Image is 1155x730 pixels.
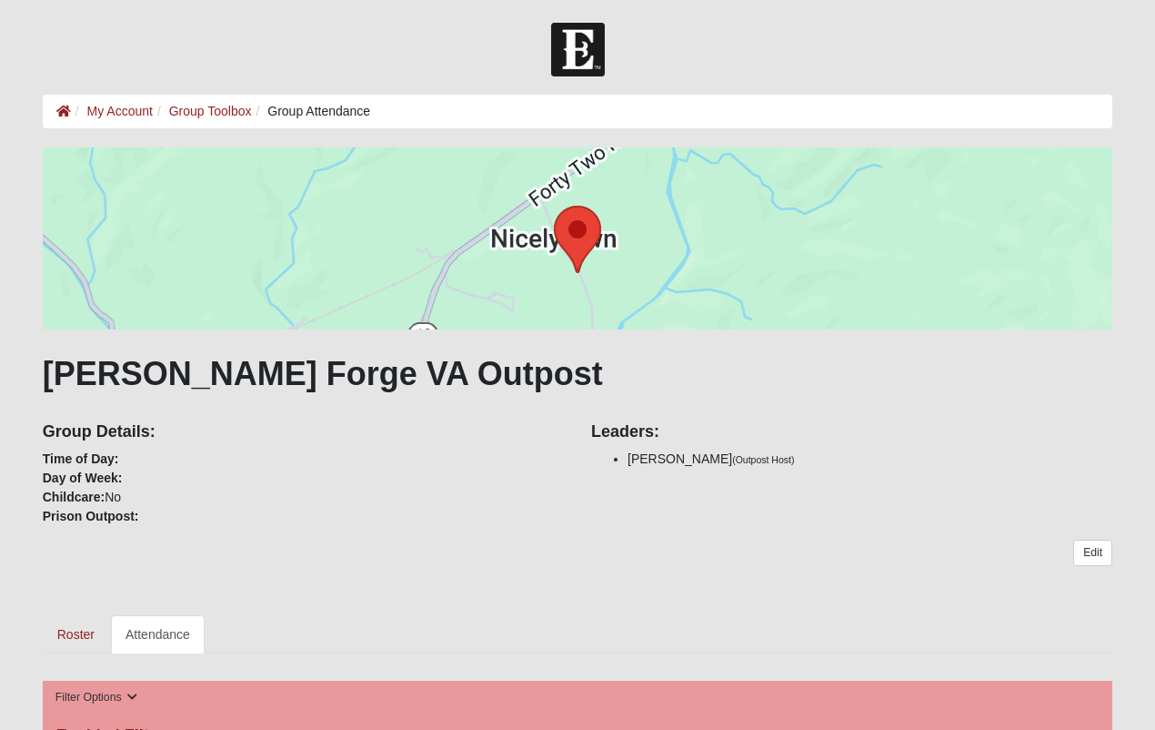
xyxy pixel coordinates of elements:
[43,490,105,504] strong: Childcare:
[551,23,605,76] img: Church of Eleven22 Logo
[1073,540,1112,566] a: Edit
[252,102,371,121] li: Group Attendance
[111,615,205,654] a: Attendance
[87,104,153,118] a: My Account
[43,354,1113,393] h1: [PERSON_NAME] Forge VA Outpost
[43,509,139,523] strong: Prison Outpost:
[43,451,119,466] strong: Time of Day:
[29,410,577,526] div: No
[50,688,144,707] button: Filter Options
[591,422,1112,442] h4: Leaders:
[628,450,1112,469] li: [PERSON_NAME]
[169,104,252,118] a: Group Toolbox
[43,615,109,654] a: Roster
[43,471,123,485] strong: Day of Week:
[43,422,564,442] h4: Group Details:
[732,454,794,465] small: (Outpost Host)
